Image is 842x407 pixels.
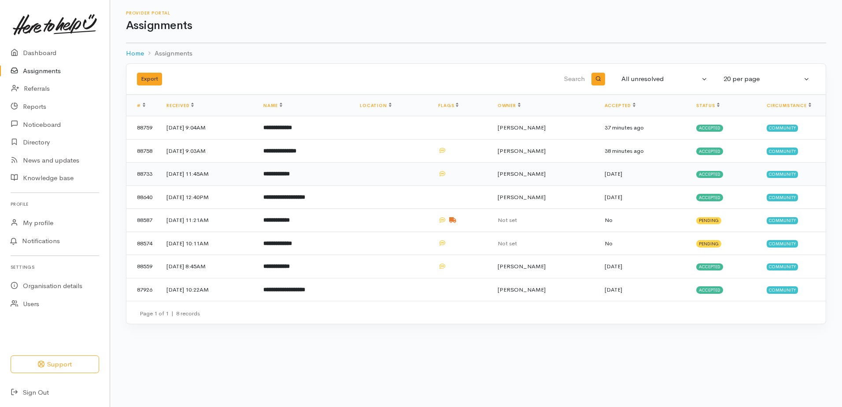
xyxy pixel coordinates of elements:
span: [PERSON_NAME] [498,124,546,131]
div: All unresolved [621,74,700,84]
div: 20 per page [724,74,802,84]
span: Accepted [696,171,723,178]
span: Community [767,194,798,201]
span: No [605,216,613,224]
button: Export [137,73,162,85]
span: [PERSON_NAME] [498,263,546,270]
span: Accepted [696,148,723,155]
time: [DATE] [605,263,622,270]
span: Community [767,286,798,293]
td: [DATE] 9:04AM [159,116,256,140]
small: Page 1 of 1 8 records [140,310,200,317]
time: [DATE] [605,193,622,201]
a: Flags [438,103,458,108]
span: Community [767,171,798,178]
span: Community [767,217,798,224]
span: Accepted [696,263,723,270]
li: Assignments [144,48,192,59]
span: Pending [696,240,721,247]
td: [DATE] 10:22AM [159,278,256,301]
span: Community [767,125,798,132]
td: 88758 [126,139,159,163]
a: Received [166,103,194,108]
a: Circumstance [767,103,811,108]
span: No [605,240,613,247]
time: 38 minutes ago [605,147,644,155]
a: # [137,103,145,108]
h6: Provider Portal [126,11,826,15]
td: 88733 [126,163,159,186]
span: Community [767,240,798,247]
span: | [171,310,174,317]
span: [PERSON_NAME] [498,170,546,178]
nav: breadcrumb [126,43,826,64]
td: 88587 [126,209,159,232]
span: Not set [498,216,517,224]
span: Accepted [696,125,723,132]
span: Not set [498,240,517,247]
time: 37 minutes ago [605,124,644,131]
a: Location [360,103,391,108]
span: [PERSON_NAME] [498,193,546,201]
span: Accepted [696,194,723,201]
input: Search [377,69,587,90]
td: 88640 [126,185,159,209]
span: Accepted [696,286,723,293]
span: Pending [696,217,721,224]
button: 20 per page [718,70,815,88]
span: Community [767,263,798,270]
button: Support [11,355,99,374]
time: [DATE] [605,170,622,178]
td: 88574 [126,232,159,255]
td: [DATE] 9:03AM [159,139,256,163]
button: All unresolved [616,70,713,88]
span: Community [767,148,798,155]
time: [DATE] [605,286,622,293]
td: [DATE] 11:21AM [159,209,256,232]
a: Owner [498,103,521,108]
h6: Settings [11,261,99,273]
td: 87926 [126,278,159,301]
a: Home [126,48,144,59]
span: [PERSON_NAME] [498,286,546,293]
td: 88559 [126,255,159,278]
h6: Profile [11,198,99,210]
a: Status [696,103,720,108]
td: [DATE] 10:11AM [159,232,256,255]
td: [DATE] 8:45AM [159,255,256,278]
span: [PERSON_NAME] [498,147,546,155]
a: Accepted [605,103,635,108]
td: [DATE] 11:45AM [159,163,256,186]
a: Name [263,103,282,108]
td: [DATE] 12:40PM [159,185,256,209]
td: 88759 [126,116,159,140]
h1: Assignments [126,19,826,32]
